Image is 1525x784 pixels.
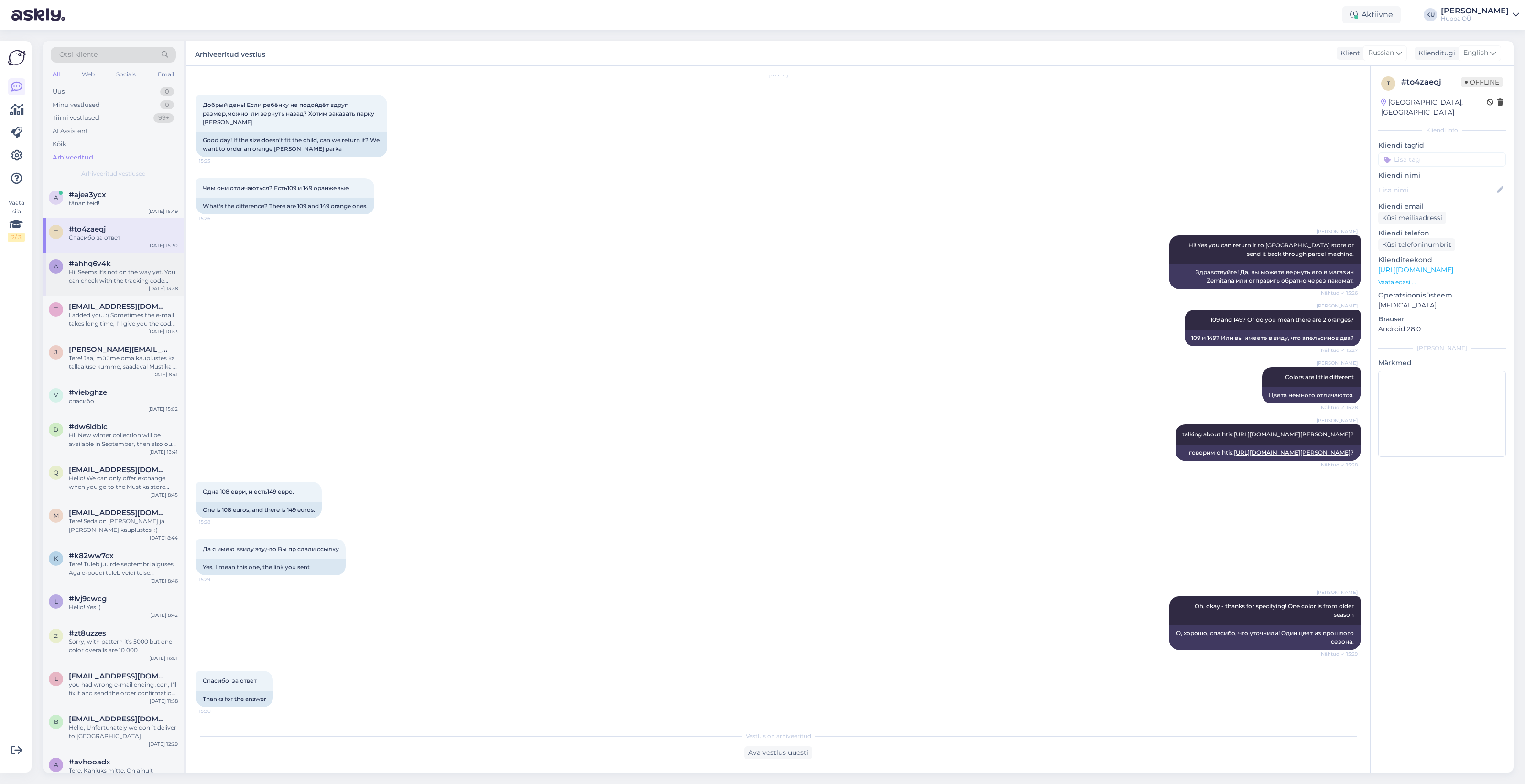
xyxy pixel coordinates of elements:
[69,225,106,233] span: #to4zaeqj
[54,761,58,768] span: a
[69,268,178,285] div: Hi! Seems it's not on the way yet. You can check with the tracking code when it's handed over to ...
[1378,344,1506,352] div: [PERSON_NAME]
[1378,212,1446,224] div: Küsi meiliaadressi
[54,598,58,605] span: l
[1321,650,1358,657] span: Nähtud ✓ 15:29
[69,766,178,784] div: Tere, Kahjuks mitte. On ainult [PERSON_NAME], mis on [PERSON_NAME] mustrita.
[1169,264,1361,289] div: Здравствуйте! Да, вы можете вернуть его в магазин Zemitana или отправить обратно через пакомат.
[69,311,178,328] div: I added you. :) Sometimes the e-mail takes long time, I'll give you the code: HUPPA10
[1321,461,1358,468] span: Nähtud ✓ 15:28
[54,392,58,399] span: v
[81,170,146,178] span: Arhiveeritud vestlused
[1441,7,1509,15] div: [PERSON_NAME]
[69,723,178,741] div: Hello, Unfortunately we don´t deliver to [GEOGRAPHIC_DATA].
[54,512,59,519] span: m
[69,509,168,517] span: marjuanne@gmail.com
[1461,77,1503,87] span: Offline
[1401,76,1461,88] div: # to4zaeqj
[1378,314,1506,324] p: Brauser
[148,242,178,249] div: [DATE] 15:30
[196,502,322,518] div: One is 108 euros, and there is 149 euros.
[1378,140,1506,150] p: Kliendi tag'id
[149,285,178,292] div: [DATE] 13:38
[1424,8,1437,21] div: KU
[1463,48,1488,58] span: English
[53,127,88,136] div: AI Assistent
[199,215,235,222] span: 15:26
[69,259,111,268] span: #ahhq6v4k
[1317,228,1358,235] span: [PERSON_NAME]
[1234,431,1351,438] a: [URL][DOMAIN_NAME][PERSON_NAME]
[1368,48,1394,58] span: Russian
[151,371,178,378] div: [DATE] 8:41
[53,100,100,110] div: Minu vestlused
[1176,445,1361,461] div: говорим о htis: ?
[69,715,168,723] span: bazarova.gulzat93@gmail.com
[1188,242,1355,257] span: Hi! Yes you can return it to [GEOGRAPHIC_DATA] store or send it back through parcel machine.
[69,199,178,208] div: tänan teid!
[8,233,25,242] div: 2 / 3
[69,680,178,698] div: you had wrong e-mail ending .con, I'll fix it and send the order confirmation :)
[1378,300,1506,310] p: [MEDICAL_DATA]
[150,491,178,498] div: [DATE] 8:45
[195,47,265,60] label: Arhiveeritud vestlus
[1321,347,1358,354] span: Nähtud ✓ 15:27
[1342,6,1401,23] div: Aktiivne
[54,469,58,476] span: q
[1182,431,1354,438] span: talking about htis: ?
[196,198,374,214] div: What's the difference? There are 109 and 149 orange ones.
[54,426,58,433] span: d
[69,474,178,491] div: Hello! We can only offer exchange when you go to the Mustika store (also required that the correc...
[1378,152,1506,167] input: Lisa tag
[1378,228,1506,238] p: Kliendi telefon
[59,50,98,60] span: Otsi kliente
[54,194,58,201] span: a
[1285,373,1354,381] span: Colors are little different
[69,466,168,474] span: quaidstar@gmail.com
[54,632,58,639] span: z
[1441,15,1509,22] div: Huppa OÜ
[1169,625,1361,650] div: О, хорошо, спасибо, что уточнили! Один цвет из прошлого сезона.
[203,545,339,552] span: Да я имею ввиду эту,что Вы пр слали ссылку
[149,655,178,662] div: [DATE] 16:01
[153,113,174,123] div: 99+
[69,637,178,655] div: Sorry, with pattern it's 5000 but one color overalls are 10 000
[69,397,178,405] div: спасибо
[150,577,178,584] div: [DATE] 8:46
[203,184,349,191] span: Чем они отличаються? Есть109 и 149 оранжевые
[203,488,294,495] span: Одна 108 еври, и есть149 евро.
[1378,238,1455,251] div: Küsi telefoninumbrit
[203,677,257,684] span: Спасибо за ответ
[1441,7,1519,22] a: [PERSON_NAME]Huppa OÜ
[1415,48,1455,58] div: Klienditugi
[150,612,178,619] div: [DATE] 8:42
[8,199,25,242] div: Vaata siia
[1381,97,1487,117] div: [GEOGRAPHIC_DATA], [GEOGRAPHIC_DATA]
[196,691,273,707] div: Thanks for the answer
[54,555,58,562] span: k
[1195,603,1355,618] span: Oh, okay - thanks for specifying! One color is from older season
[53,87,65,96] div: Uus
[69,551,114,560] span: #k82ww7cx
[69,560,178,577] div: Tere! Tuleb juurde septembri alguses. Aga e-poodi tuleb veidi teise värvikoodiga, tooni erinevus ...
[1378,290,1506,300] p: Operatsioonisüsteem
[148,405,178,413] div: [DATE] 15:02
[69,672,168,680] span: lilita.gum@gmail.com
[196,559,346,575] div: Yes, I mean this one, the link you sent
[54,349,57,356] span: j
[53,113,99,123] div: Tiimi vestlused
[53,153,93,162] div: Arhiveeritud
[1317,417,1358,424] span: [PERSON_NAME]
[149,448,178,456] div: [DATE] 13:41
[51,68,62,81] div: All
[114,68,138,81] div: Socials
[54,675,58,682] span: l
[69,517,178,534] div: Tere! Seda on [PERSON_NAME] ja [PERSON_NAME] kauplustes. :)
[1321,289,1358,297] span: Nähtud ✓ 15:26
[1321,404,1358,411] span: Nähtud ✓ 15:28
[53,139,66,149] div: Kõik
[1387,80,1390,87] span: t
[199,158,235,165] span: 15:25
[1378,358,1506,368] p: Märkmed
[69,354,178,371] div: Tere! Jaa, müüme oma kauplustes ka tallaaluse kumme, saadaval Mustika ja Mustakivi kauplustes. :)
